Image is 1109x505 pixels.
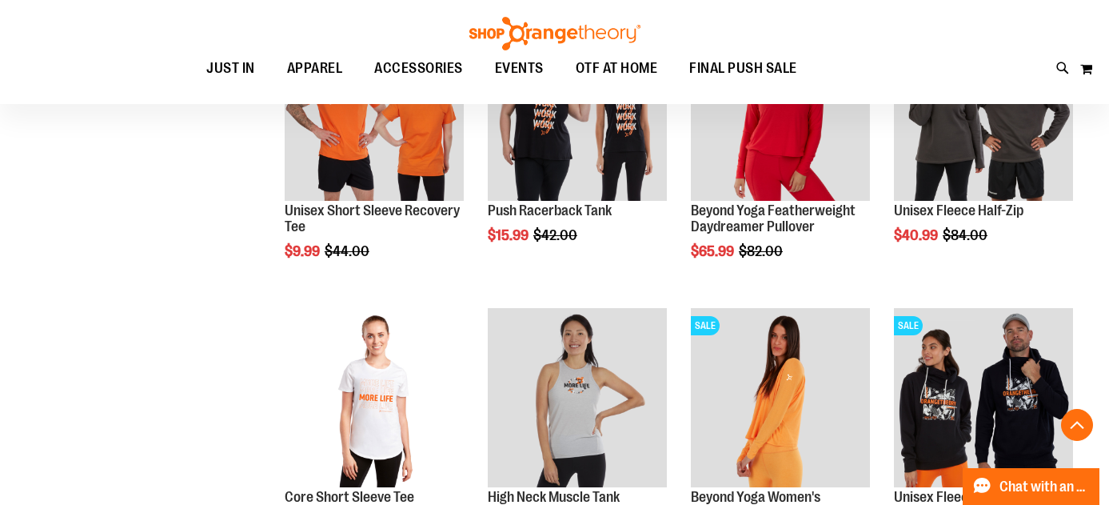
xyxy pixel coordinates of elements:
[894,22,1073,201] img: Product image for Unisex Fleece Half Zip
[894,308,1073,487] img: Product image for Unisex Fleece Pullover
[576,50,658,86] span: OTF AT HOME
[691,308,870,487] img: Product image for Beyond Yoga Womens Featherweight Daydreamer Pullover
[886,14,1081,284] div: product
[894,202,1023,218] a: Unisex Fleece Half-Zip
[894,227,940,243] span: $40.99
[560,50,674,87] a: OTF AT HOME
[285,489,414,505] a: Core Short Sleeve Tee
[285,308,464,487] img: Product image for Core Short Sleeve Tee
[374,50,463,86] span: ACCESSORIES
[488,489,620,505] a: High Neck Muscle Tank
[488,22,667,203] a: Product image for Push Racerback Tank
[999,479,1090,495] span: Chat with an Expert
[358,50,479,87] a: ACCESSORIES
[894,22,1073,203] a: Product image for Unisex Fleece Half ZipSALE
[495,50,544,86] span: EVENTS
[271,50,359,87] a: APPAREL
[488,227,531,243] span: $15.99
[691,316,720,335] span: SALE
[190,50,271,87] a: JUST IN
[285,243,322,259] span: $9.99
[488,22,667,201] img: Product image for Push Racerback Tank
[691,308,870,490] a: Product image for Beyond Yoga Womens Featherweight Daydreamer PulloverSALE
[285,202,460,234] a: Unisex Short Sleeve Recovery Tee
[479,50,560,87] a: EVENTS
[1061,409,1093,441] button: Back To Top
[488,308,667,487] img: Product image for High Neck Muscle Tank
[894,308,1073,490] a: Product image for Unisex Fleece PulloverSALE
[691,202,856,234] a: Beyond Yoga Featherweight Daydreamer Pullover
[480,14,675,284] div: product
[467,17,643,50] img: Shop Orangetheory
[894,489,1026,505] a: Unisex Fleece Pullover
[533,227,580,243] span: $42.00
[488,202,612,218] a: Push Racerback Tank
[691,22,870,203] a: Product image for Beyond Yoga Featherweight Daydreamer Pullover
[691,243,736,259] span: $65.99
[739,243,785,259] span: $82.00
[287,50,343,86] span: APPAREL
[683,14,878,300] div: product
[325,243,372,259] span: $44.00
[285,308,464,490] a: Product image for Core Short Sleeve Tee
[673,50,813,86] a: FINAL PUSH SALE
[488,308,667,490] a: Product image for High Neck Muscle Tank
[963,468,1100,505] button: Chat with an Expert
[285,22,464,201] img: Product image for Unisex Short Sleeve Recovery Tee
[943,227,990,243] span: $84.00
[691,22,870,201] img: Product image for Beyond Yoga Featherweight Daydreamer Pullover
[285,22,464,203] a: Product image for Unisex Short Sleeve Recovery Tee
[894,316,923,335] span: SALE
[206,50,255,86] span: JUST IN
[689,50,797,86] span: FINAL PUSH SALE
[277,14,472,300] div: product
